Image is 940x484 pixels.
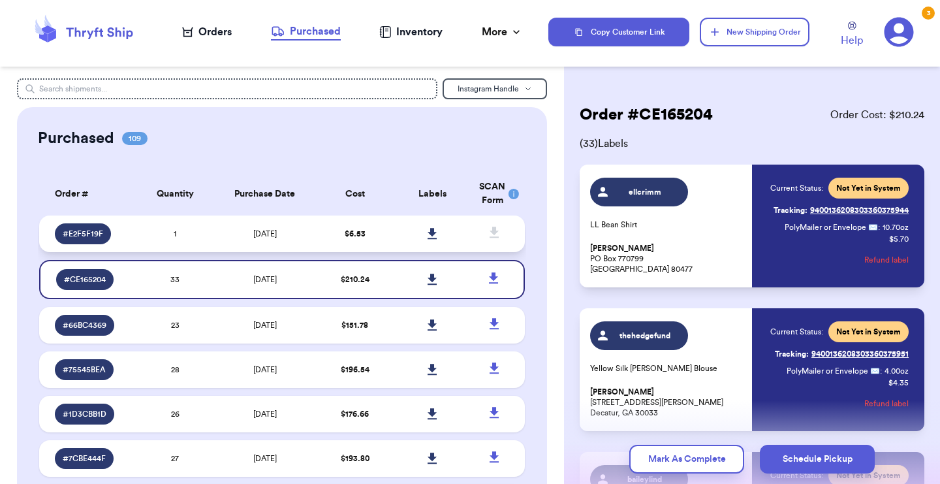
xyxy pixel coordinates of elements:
span: : [878,222,880,233]
p: [STREET_ADDRESS][PERSON_NAME] Decatur, GA 30033 [590,387,744,418]
span: $ 193.80 [341,455,369,462]
span: PolyMailer or Envelope ✉️ [787,367,880,375]
span: PolyMailer or Envelope ✉️ [785,223,878,231]
span: 10.70 oz [883,222,909,233]
th: Quantity [136,172,214,216]
span: 109 [122,132,148,145]
p: LL Bean Shirt [590,219,744,230]
span: [DATE] [253,230,277,238]
span: [DATE] [253,455,277,462]
span: $ 151.78 [341,321,368,329]
span: # 66BC4369 [63,320,106,331]
span: 23 [171,321,180,329]
div: SCAN Form [479,180,509,208]
p: $ 4.35 [888,378,909,388]
span: ellcrimm [614,187,676,197]
div: More [482,24,523,40]
a: Orders [182,24,232,40]
span: [DATE] [253,366,277,374]
span: Order Cost: $ 210.24 [830,107,924,123]
span: Current Status: [770,327,823,337]
span: 26 [171,410,180,418]
p: $ 5.70 [889,234,909,244]
span: Tracking: [774,205,807,216]
span: 27 [171,455,179,462]
span: ( 33 ) Labels [580,136,924,152]
a: Purchased [271,24,341,40]
span: [PERSON_NAME] [590,244,654,253]
span: Help [841,33,863,48]
div: Purchased [271,24,341,39]
p: Yellow Silk [PERSON_NAME] Blouse [590,363,744,374]
th: Labels [394,172,471,216]
div: 3 [922,7,935,20]
span: # 1D3CBB1D [63,409,106,419]
span: : [880,366,882,376]
a: 3 [884,17,914,47]
a: Tracking:9400136208303360375944 [774,200,909,221]
span: 4.00 oz [885,366,909,376]
span: [DATE] [253,321,277,329]
span: # CE165204 [64,274,106,285]
span: thehedgefund [614,331,676,341]
span: # 75545BEA [63,364,106,375]
span: Instagram Handle [458,85,519,93]
span: 1 [174,230,176,238]
a: Inventory [379,24,443,40]
h2: Order # CE165204 [580,105,713,125]
span: $ 6.53 [345,230,366,238]
span: # 7CBE444F [63,453,106,464]
span: [DATE] [253,410,277,418]
button: Copy Customer Link [548,18,689,46]
a: Help [841,22,863,48]
th: Cost [316,172,394,216]
span: Tracking: [775,349,809,359]
span: # E2F5F19F [63,229,103,239]
span: Not Yet in System [836,327,901,337]
button: Refund label [864,246,909,274]
button: Mark As Complete [629,445,744,474]
button: Schedule Pickup [760,445,875,474]
span: 28 [171,366,180,374]
button: New Shipping Order [700,18,809,46]
input: Search shipments... [17,78,437,99]
span: Current Status: [770,183,823,193]
span: [PERSON_NAME] [590,387,654,397]
span: Not Yet in System [836,183,901,193]
th: Purchase Date [214,172,316,216]
span: $ 196.54 [341,366,369,374]
a: Tracking:9400136208303360375951 [775,344,909,364]
span: [DATE] [253,276,277,283]
span: 33 [170,276,180,283]
button: Refund label [864,389,909,418]
h2: Purchased [38,128,114,149]
span: $ 210.24 [341,276,369,283]
span: $ 176.66 [341,410,369,418]
p: PO Box 770799 [GEOGRAPHIC_DATA] 80477 [590,243,744,274]
th: Order # [39,172,136,216]
button: Instagram Handle [443,78,547,99]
